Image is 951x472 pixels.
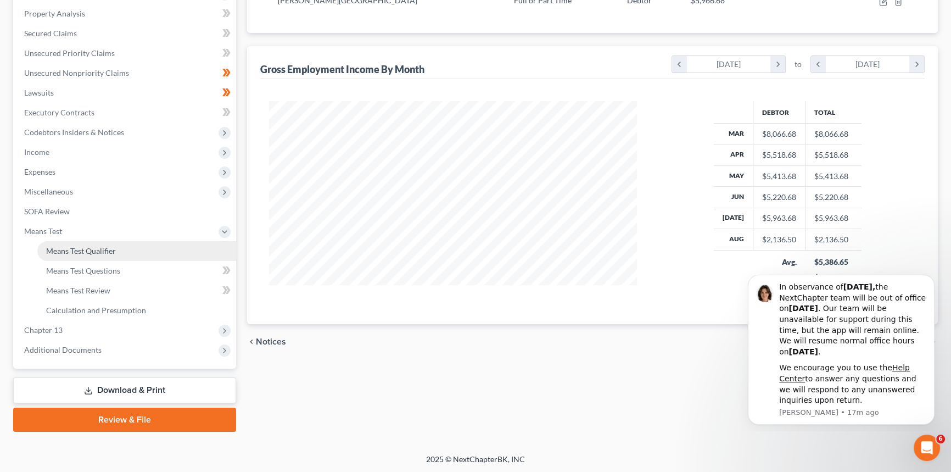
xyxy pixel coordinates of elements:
span: Lawsuits [24,88,54,97]
th: Aug [714,229,753,250]
div: $5,963.68 [762,213,796,224]
i: chevron_left [247,337,256,346]
span: Notices [256,337,286,346]
div: [DATE] [826,56,910,73]
div: Gross Employment Income By Month [260,63,424,76]
a: Executory Contracts [15,103,236,123]
i: chevron_left [672,56,687,73]
iframe: Intercom notifications message [731,265,951,431]
span: Unsecured Nonpriority Claims [24,68,129,77]
span: Income [24,147,49,157]
i: chevron_right [909,56,924,73]
span: Means Test Review [46,286,110,295]
span: Means Test Qualifier [46,246,116,256]
a: Unsecured Nonpriority Claims [15,63,236,83]
div: $5,413.68 [762,171,796,182]
span: Additional Documents [24,345,102,354]
td: $5,518.68 [805,145,862,165]
div: [DATE] [687,56,771,73]
span: Executory Contracts [24,108,94,117]
a: Means Test Review [37,281,236,301]
span: Codebtors Insiders & Notices [24,127,124,137]
span: Expenses [24,167,55,176]
iframe: Intercom live chat [914,435,940,461]
span: Unsecured Priority Claims [24,48,115,58]
a: Download & Print [13,377,236,403]
td: $2,136.50 [805,229,862,250]
a: Means Test Questions [37,261,236,281]
i: chevron_left [811,56,826,73]
span: to [795,59,802,70]
span: Miscellaneous [24,187,73,196]
a: Secured Claims [15,24,236,43]
div: $5,518.68 [762,149,796,160]
div: $8,066.68 [762,129,796,140]
a: Calculation and Presumption [37,301,236,320]
a: Lawsuits [15,83,236,103]
td: $8,066.68 [805,124,862,145]
th: May [714,165,753,186]
div: $5,220.68 [762,192,796,203]
div: $5,386.65 [814,257,853,268]
span: Property Analysis [24,9,85,18]
span: Calculation and Presumption [46,306,146,315]
td: $5,413.68 [805,165,862,186]
i: chevron_right [770,56,785,73]
span: Chapter 13 [24,325,63,335]
td: $5,963.68 [805,208,862,229]
div: Avg. [762,257,797,268]
button: chevron_left Notices [247,337,286,346]
div: $2,136.50 [762,234,796,245]
span: Secured Claims [24,29,77,38]
th: Total [805,101,862,123]
td: $5,220.68 [805,187,862,208]
span: Means Test Questions [46,266,120,275]
th: Jun [714,187,753,208]
th: Apr [714,145,753,165]
a: Means Test Qualifier [37,241,236,261]
a: Unsecured Priority Claims [15,43,236,63]
th: Debtor [753,101,805,123]
a: Review & File [13,408,236,432]
span: Means Test [24,226,62,236]
a: SOFA Review [15,202,236,221]
span: 6 [936,435,945,443]
th: Mar [714,124,753,145]
a: Property Analysis [15,4,236,24]
th: [DATE] [714,208,753,229]
span: SOFA Review [24,207,70,216]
